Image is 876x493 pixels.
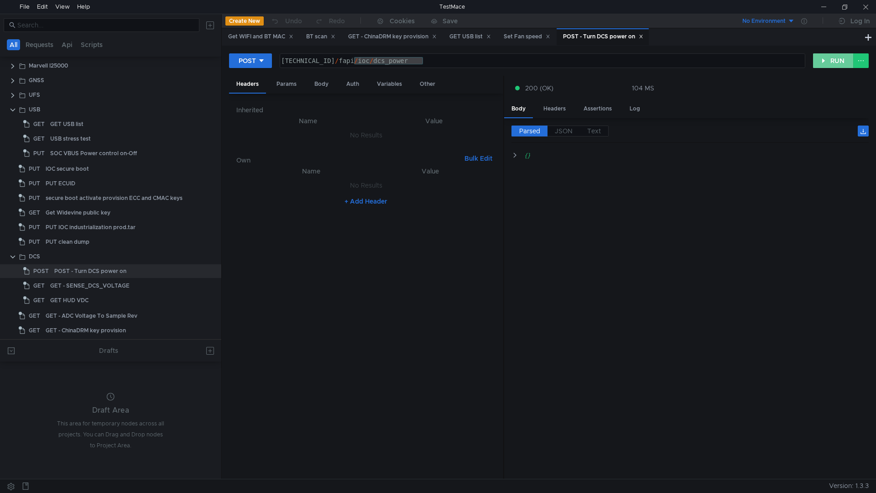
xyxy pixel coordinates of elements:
div: Get Widevine public key [46,206,110,220]
button: Scripts [78,39,105,50]
th: Value [372,115,495,126]
span: POST [33,264,49,278]
span: GET [33,294,45,307]
div: GET HUD VDC [50,294,89,307]
div: Variables [370,76,409,93]
th: Name [251,166,372,177]
div: Log [622,100,647,117]
button: No Environment [731,14,795,28]
div: PUT clean dump [46,235,89,249]
span: JSON [555,127,573,135]
div: Save [443,18,458,24]
div: GET - ADC Voltage To Sample Rev [46,309,137,323]
nz-embed-empty: No Results [350,131,382,139]
div: Log In [850,16,870,26]
div: USB stress test [50,132,91,146]
button: Bulk Edit [461,153,496,164]
span: GET [29,324,40,337]
span: PUT [29,220,40,234]
div: GET - ChinaDRM key provision [46,324,126,337]
button: Undo [264,14,308,28]
div: GET - ChinaDRM key provision [348,32,437,42]
span: GET [29,309,40,323]
div: Marvell I25000 [29,59,68,73]
div: GET USB list [50,117,83,131]
div: Get WIFI and BT MAC [228,32,293,42]
div: POST [239,56,256,66]
div: GNSS [29,73,44,87]
th: Name [244,115,372,126]
div: GET - SENSE_DCS_VOLTAGE [50,279,130,293]
div: Set Fan speed [504,32,550,42]
div: Auth [339,76,366,93]
span: PUT [33,147,45,160]
span: GET [33,279,45,293]
div: Headers [229,76,266,94]
button: Api [59,39,75,50]
h6: Own [236,155,461,166]
div: 104 MS [632,84,654,92]
span: GET [29,206,40,220]
button: Redo [308,14,351,28]
div: BT scan [306,32,335,42]
div: USB [29,103,40,116]
div: UFS [29,88,40,102]
span: Version: 1.3.3 [829,479,869,493]
button: All [7,39,20,50]
button: + Add Header [341,196,391,207]
div: Body [307,76,336,93]
input: Search... [17,20,194,30]
div: {} [524,150,855,160]
button: POST [229,53,272,68]
th: Value [372,166,489,177]
div: Other [412,76,443,93]
span: GET [33,132,45,146]
div: PUT IOC industrialization prod.tar [46,220,136,234]
div: Cookies [390,16,415,26]
span: 200 (OK) [525,83,553,93]
div: Undo [285,16,302,26]
button: Requests [23,39,56,50]
span: Parsed [519,127,540,135]
span: PUT [29,235,40,249]
div: POST - Turn DCS power on [563,32,643,42]
div: No Environment [742,17,786,26]
span: GET [33,117,45,131]
div: Headers [536,100,573,117]
div: Body [504,100,533,118]
div: SOC VBUS Power control on-Off [50,147,137,160]
h6: Inherited [236,105,496,115]
span: PUT [29,177,40,190]
div: IOC secure boot [46,162,89,176]
div: PUT ECUID [46,177,75,190]
span: Text [587,127,601,135]
div: Redo [329,16,345,26]
div: Params [269,76,304,93]
div: Drafts [99,345,118,356]
span: PUT [29,162,40,176]
div: DCS [29,250,40,263]
div: secure boot activate provision ECC and CMAC keys [46,191,182,205]
nz-embed-empty: No Results [350,181,382,189]
div: GET USB list [449,32,491,42]
span: PUT [29,191,40,205]
div: Assertions [576,100,619,117]
button: RUN [813,53,854,68]
button: Create New [225,16,264,26]
div: POST - Turn DCS power on [54,264,126,278]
